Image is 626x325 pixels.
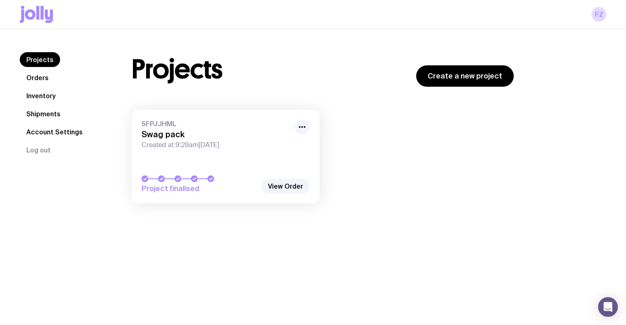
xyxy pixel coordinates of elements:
a: 5FPJJHMLSwag packCreated at 9:29am[DATE]Project finalised [132,110,319,203]
a: Orders [20,70,55,85]
a: FZ [591,7,606,22]
button: Log out [20,143,57,157]
h3: Swag pack [142,129,290,139]
span: Created at 9:29am[DATE] [142,141,290,149]
span: 5FPJJHML [142,120,290,128]
div: Open Intercom Messenger [598,297,618,317]
h1: Projects [132,56,223,83]
span: Project finalised [142,184,257,194]
a: Shipments [20,106,67,121]
a: Create a new project [416,65,514,87]
a: Inventory [20,88,62,103]
a: Account Settings [20,124,89,139]
a: Projects [20,52,60,67]
a: View Order [261,179,310,194]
